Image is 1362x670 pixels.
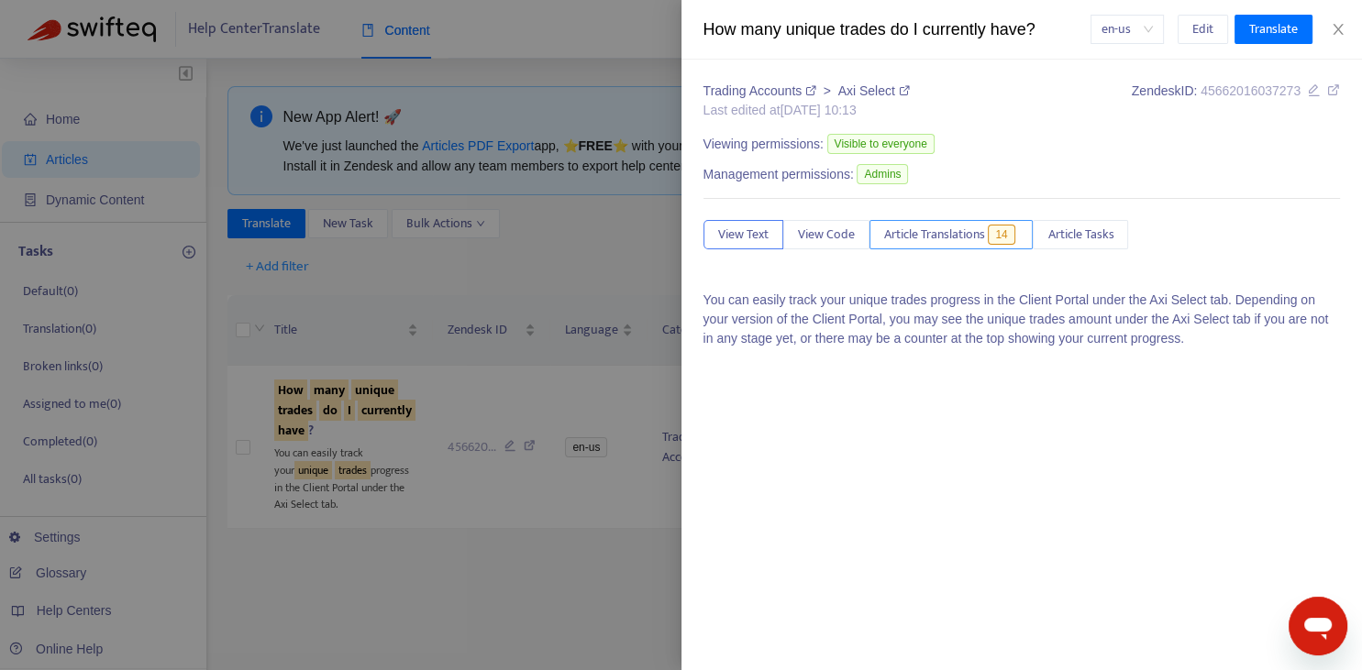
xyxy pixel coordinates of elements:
button: Article Translations14 [869,220,1034,249]
span: Article Tasks [1047,225,1113,245]
span: Admins [857,164,908,184]
button: Translate [1235,15,1312,44]
button: Edit [1178,15,1228,44]
span: Article Translations [884,225,985,245]
button: Article Tasks [1033,220,1128,249]
div: Last edited at [DATE] 10:13 [703,101,910,120]
button: View Text [703,220,783,249]
span: View Code [798,225,855,245]
span: View Text [718,225,769,245]
iframe: Button to launch messaging window [1289,597,1347,655]
span: Visible to everyone [827,134,935,154]
span: close [1331,22,1345,37]
span: 45662016037273 [1201,83,1301,98]
div: > [703,82,910,101]
span: 14 [988,225,1014,245]
span: Management permissions: [703,165,854,184]
p: You can easily track your unique trades progress in the Client Portal under the Axi Select tab. D... [703,291,1341,348]
a: Axi Select [838,83,910,98]
div: Zendesk ID: [1132,82,1340,120]
span: Translate [1249,19,1298,39]
button: Close [1325,21,1351,38]
span: Viewing permissions: [703,135,824,154]
span: Edit [1192,19,1213,39]
span: en-us [1102,16,1153,43]
a: Trading Accounts [703,83,820,98]
div: How many unique trades do I currently have? [703,17,1091,42]
button: View Code [783,220,869,249]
